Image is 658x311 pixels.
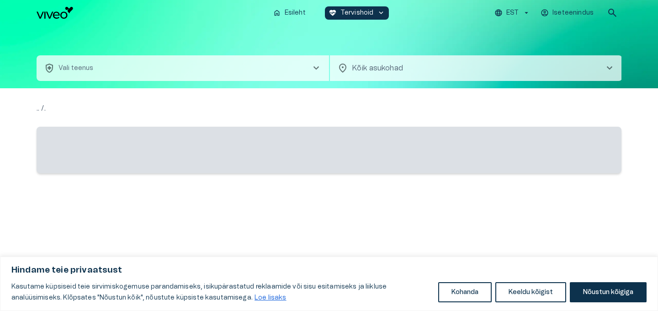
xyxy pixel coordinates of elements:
p: Vali teenus [58,64,94,73]
span: search [607,7,618,18]
p: Tervishoid [340,8,374,18]
span: home [273,9,281,17]
span: keyboard_arrow_down [377,9,385,17]
span: location_on [337,63,348,74]
p: Esileht [285,8,306,18]
button: Keeldu kõigist [495,282,566,302]
button: homeEsileht [269,6,310,20]
span: chevron_right [311,63,322,74]
p: Hindame teie privaatsust [11,265,647,276]
button: ecg_heartTervishoidkeyboard_arrow_down [325,6,389,20]
button: EST [493,6,532,20]
button: Iseteenindus [539,6,596,20]
p: Kasutame küpsiseid teie sirvimiskogemuse parandamiseks, isikupärastatud reklaamide või sisu esita... [11,281,431,303]
button: health_and_safetyVali teenuschevron_right [37,55,329,81]
p: .. / . [37,103,621,114]
img: Viveo logo [37,7,73,19]
span: health_and_safety [44,63,55,74]
span: ‌ [37,127,621,173]
button: Kohanda [438,282,492,302]
button: open search modal [603,4,621,22]
a: Navigate to homepage [37,7,265,19]
button: Nõustun kõigiga [570,282,647,302]
p: Kõik asukohad [352,63,589,74]
p: EST [506,8,519,18]
a: Loe lisaks [254,294,287,301]
span: ecg_heart [329,9,337,17]
p: Iseteenindus [552,8,594,18]
span: chevron_right [604,63,615,74]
